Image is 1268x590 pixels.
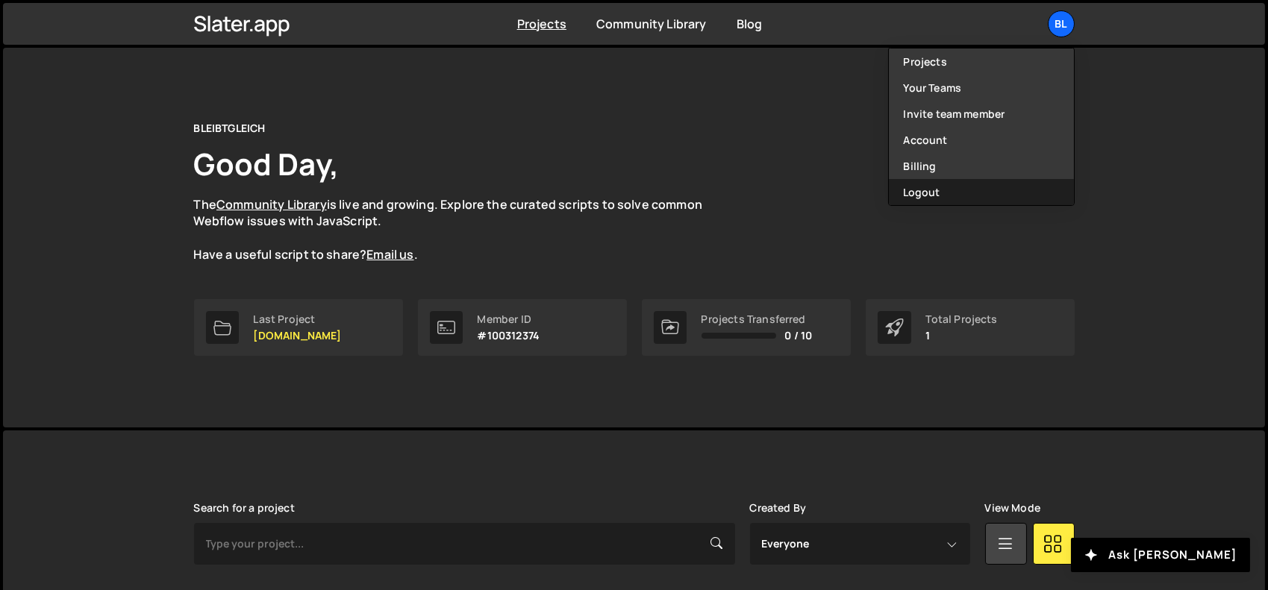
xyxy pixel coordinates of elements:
[737,16,763,32] a: Blog
[1071,538,1250,572] button: Ask [PERSON_NAME]
[889,127,1074,153] a: Account
[194,119,266,137] div: BLEIBTGLEICH
[889,75,1074,101] a: Your Teams
[194,523,735,565] input: Type your project...
[517,16,566,32] a: Projects
[889,101,1074,127] a: Invite team member
[194,502,295,514] label: Search for a project
[785,330,813,342] span: 0 / 10
[926,330,998,342] p: 1
[1048,10,1075,37] a: BL
[702,313,813,325] div: Projects Transferred
[889,153,1074,179] a: Billing
[254,313,342,325] div: Last Project
[889,48,1074,75] a: Projects
[926,313,998,325] div: Total Projects
[194,299,403,356] a: Last Project [DOMAIN_NAME]
[985,502,1040,514] label: View Mode
[596,16,707,32] a: Community Library
[254,330,342,342] p: [DOMAIN_NAME]
[889,179,1074,205] button: Logout
[478,313,540,325] div: Member ID
[366,246,413,263] a: Email us
[478,330,540,342] p: #100312374
[194,196,731,263] p: The is live and growing. Explore the curated scripts to solve common Webflow issues with JavaScri...
[194,143,339,184] h1: Good Day,
[216,196,327,213] a: Community Library
[750,502,807,514] label: Created By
